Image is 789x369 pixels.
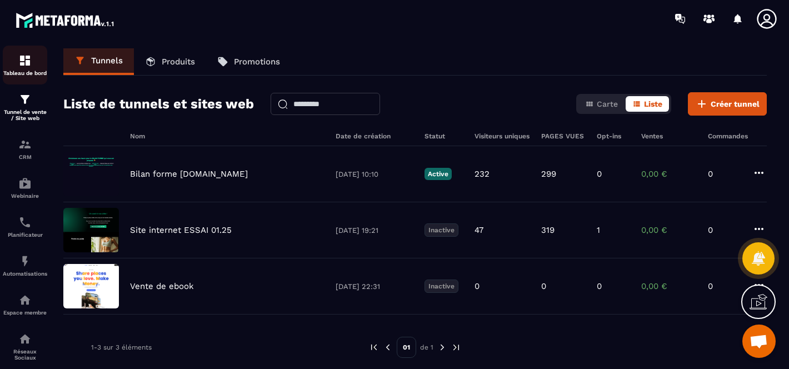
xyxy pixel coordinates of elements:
[425,168,452,180] p: Active
[420,343,433,352] p: de 1
[626,96,669,112] button: Liste
[3,193,47,199] p: Webinaire
[475,225,483,235] p: 47
[3,310,47,316] p: Espace membre
[541,132,586,140] h6: PAGES VUES
[3,70,47,76] p: Tableau de bord
[597,132,630,140] h6: Opt-ins
[18,93,32,106] img: formation
[578,96,625,112] button: Carte
[130,225,232,235] p: Site internet ESSAI 01.25
[597,99,618,108] span: Carte
[641,281,697,291] p: 0,00 €
[3,154,47,160] p: CRM
[437,342,447,352] img: next
[383,342,393,352] img: prev
[3,207,47,246] a: schedulerschedulerPlanificateur
[336,170,413,178] p: [DATE] 10:10
[708,169,741,179] p: 0
[541,225,555,235] p: 319
[336,132,413,140] h6: Date de création
[451,342,461,352] img: next
[336,226,413,235] p: [DATE] 19:21
[397,337,416,358] p: 01
[425,280,458,293] p: Inactive
[711,98,760,109] span: Créer tunnel
[91,343,152,351] p: 1-3 sur 3 éléments
[18,255,32,268] img: automations
[130,132,324,140] h6: Nom
[18,216,32,229] img: scheduler
[130,281,194,291] p: Vente de ebook
[3,46,47,84] a: formationformationTableau de bord
[234,57,280,67] p: Promotions
[63,48,134,75] a: Tunnels
[3,168,47,207] a: automationsautomationsWebinaire
[3,271,47,277] p: Automatisations
[18,54,32,67] img: formation
[597,225,600,235] p: 1
[475,169,490,179] p: 232
[18,138,32,151] img: formation
[3,285,47,324] a: automationsautomationsEspace membre
[644,99,662,108] span: Liste
[475,281,480,291] p: 0
[3,348,47,361] p: Réseaux Sociaux
[597,169,602,179] p: 0
[641,225,697,235] p: 0,00 €
[336,282,413,291] p: [DATE] 22:31
[541,281,546,291] p: 0
[63,152,119,196] img: image
[541,169,556,179] p: 299
[3,324,47,369] a: social-networksocial-networkRéseaux Sociaux
[708,225,741,235] p: 0
[708,281,741,291] p: 0
[641,132,697,140] h6: Ventes
[206,48,291,75] a: Promotions
[3,109,47,121] p: Tunnel de vente / Site web
[91,56,123,66] p: Tunnels
[688,92,767,116] button: Créer tunnel
[641,169,697,179] p: 0,00 €
[425,223,458,237] p: Inactive
[3,232,47,238] p: Planificateur
[425,132,463,140] h6: Statut
[3,129,47,168] a: formationformationCRM
[3,84,47,129] a: formationformationTunnel de vente / Site web
[3,246,47,285] a: automationsautomationsAutomatisations
[18,177,32,190] img: automations
[18,332,32,346] img: social-network
[63,208,119,252] img: image
[18,293,32,307] img: automations
[162,57,195,67] p: Produits
[742,325,776,358] a: Ouvrir le chat
[130,169,248,179] p: Bilan forme [DOMAIN_NAME]
[16,10,116,30] img: logo
[597,281,602,291] p: 0
[134,48,206,75] a: Produits
[708,132,748,140] h6: Commandes
[369,342,379,352] img: prev
[63,264,119,308] img: image
[63,93,254,115] h2: Liste de tunnels et sites web
[475,132,530,140] h6: Visiteurs uniques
